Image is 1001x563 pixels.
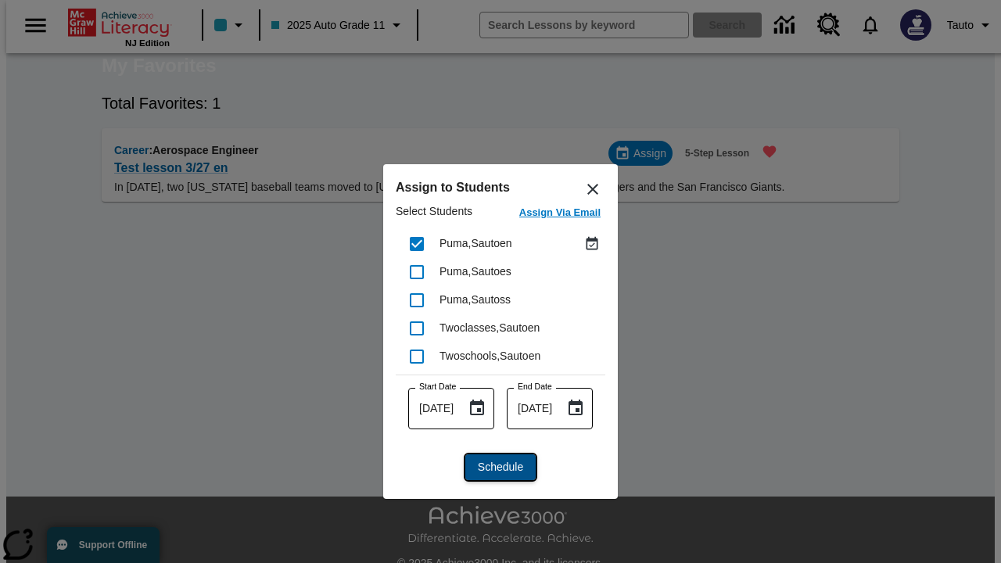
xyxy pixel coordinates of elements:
[519,204,601,222] h6: Assign Via Email
[574,170,612,208] button: Close
[560,393,591,424] button: Choose date, selected date is Sep 23, 2025
[440,265,511,278] span: Puma , Sautoes
[440,235,580,252] div: Puma, Sautoen
[461,393,493,424] button: Choose date, selected date is Sep 23, 2025
[440,264,604,280] div: Puma, Sautoes
[518,381,552,393] label: End Date
[440,293,511,306] span: Puma , Sautoss
[440,237,512,249] span: Puma , Sautoen
[440,350,540,362] span: Twoschools , Sautoen
[440,321,540,334] span: Twoclasses , Sautoen
[396,203,472,226] p: Select Students
[440,320,604,336] div: Twoclasses, Sautoen
[478,459,523,475] span: Schedule
[408,388,455,429] input: MMMM-DD-YYYY
[515,203,605,226] button: Assign Via Email
[440,292,604,308] div: Puma, Sautoss
[465,454,536,480] button: Schedule
[580,232,604,256] button: Assigned Sep 19 to Sep 19
[419,381,456,393] label: Start Date
[440,348,604,364] div: Twoschools, Sautoen
[396,177,605,199] h6: Assign to Students
[507,388,554,429] input: MMMM-DD-YYYY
